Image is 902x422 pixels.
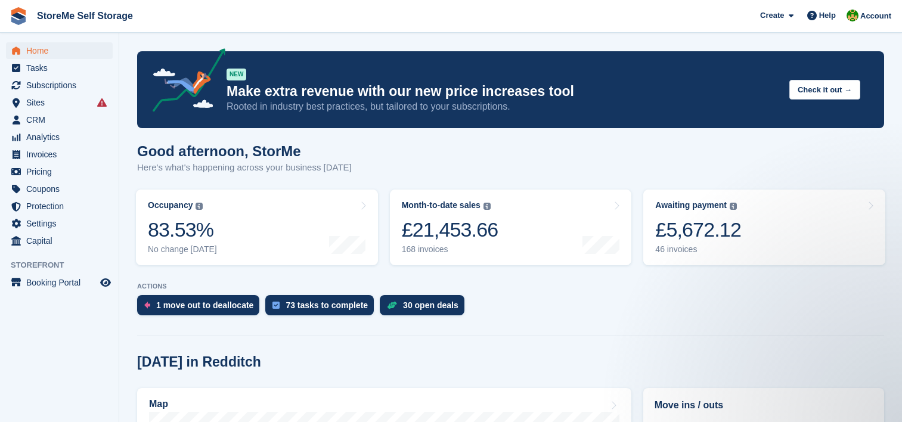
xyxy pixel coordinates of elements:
span: Tasks [26,60,98,76]
a: menu [6,146,113,163]
span: Help [819,10,836,21]
span: Pricing [26,163,98,180]
h2: [DATE] in Redditch [137,354,261,370]
a: Occupancy 83.53% No change [DATE] [136,190,378,265]
a: menu [6,111,113,128]
a: 30 open deals [380,295,470,321]
a: menu [6,232,113,249]
img: move_outs_to_deallocate_icon-f764333ba52eb49d3ac5e1228854f67142a1ed5810a6f6cc68b1a99e826820c5.svg [144,302,150,309]
span: Sites [26,94,98,111]
div: 168 invoices [402,244,498,255]
a: menu [6,163,113,180]
div: 73 tasks to complete [286,300,368,310]
img: task-75834270c22a3079a89374b754ae025e5fb1db73e45f91037f5363f120a921f8.svg [272,302,280,309]
span: Subscriptions [26,77,98,94]
span: Create [760,10,784,21]
button: Check it out → [789,80,860,100]
span: Invoices [26,146,98,163]
div: Occupancy [148,200,193,210]
a: Awaiting payment £5,672.12 46 invoices [643,190,885,265]
div: 30 open deals [403,300,458,310]
div: NEW [227,69,246,80]
span: Account [860,10,891,22]
div: 83.53% [148,218,217,242]
a: Month-to-date sales £21,453.66 168 invoices [390,190,632,265]
h1: Good afternoon, StorMe [137,143,352,159]
img: price-adjustments-announcement-icon-8257ccfd72463d97f412b2fc003d46551f7dbcb40ab6d574587a9cd5c0d94... [142,48,226,116]
a: menu [6,60,113,76]
span: Coupons [26,181,98,197]
img: deal-1b604bf984904fb50ccaf53a9ad4b4a5d6e5aea283cecdc64d6e3604feb123c2.svg [387,301,397,309]
p: ACTIONS [137,283,884,290]
i: Smart entry sync failures have occurred [97,98,107,107]
h2: Move ins / outs [655,398,873,412]
img: icon-info-grey-7440780725fd019a000dd9b08b2336e03edf1995a4989e88bcd33f0948082b44.svg [483,203,491,210]
a: 1 move out to deallocate [137,295,265,321]
span: Settings [26,215,98,232]
span: Analytics [26,129,98,145]
h2: Map [149,399,168,409]
span: Capital [26,232,98,249]
a: menu [6,77,113,94]
img: stora-icon-8386f47178a22dfd0bd8f6a31ec36ba5ce8667c1dd55bd0f319d3a0aa187defe.svg [10,7,27,25]
div: 46 invoices [655,244,741,255]
a: menu [6,94,113,111]
div: Awaiting payment [655,200,727,210]
a: menu [6,274,113,291]
a: menu [6,181,113,197]
span: Booking Portal [26,274,98,291]
img: icon-info-grey-7440780725fd019a000dd9b08b2336e03edf1995a4989e88bcd33f0948082b44.svg [196,203,203,210]
img: icon-info-grey-7440780725fd019a000dd9b08b2336e03edf1995a4989e88bcd33f0948082b44.svg [730,203,737,210]
a: menu [6,129,113,145]
a: menu [6,42,113,59]
span: Storefront [11,259,119,271]
div: 1 move out to deallocate [156,300,253,310]
img: StorMe [847,10,858,21]
a: 73 tasks to complete [265,295,380,321]
div: £5,672.12 [655,218,741,242]
span: Protection [26,198,98,215]
p: Rooted in industry best practices, but tailored to your subscriptions. [227,100,780,113]
a: menu [6,198,113,215]
p: Here's what's happening across your business [DATE] [137,161,352,175]
a: menu [6,215,113,232]
div: £21,453.66 [402,218,498,242]
div: Month-to-date sales [402,200,481,210]
div: No change [DATE] [148,244,217,255]
a: Preview store [98,275,113,290]
span: CRM [26,111,98,128]
a: StoreMe Self Storage [32,6,138,26]
p: Make extra revenue with our new price increases tool [227,83,780,100]
span: Home [26,42,98,59]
